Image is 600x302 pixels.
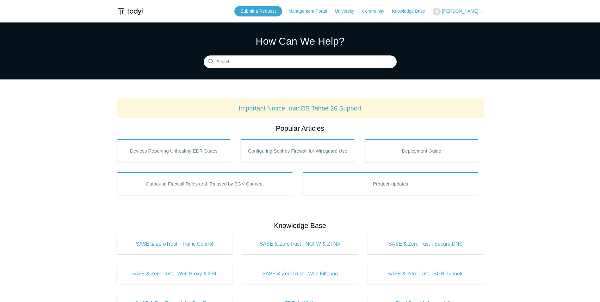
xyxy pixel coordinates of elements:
span: SASE & ZeroTrust - SGN Tunnels [377,270,474,278]
a: Community [362,8,391,15]
span: SASE & ZeroTrust - Secure DNS [377,240,474,248]
h2: Knowledge Base [117,220,484,231]
a: Important Notice: macOS Tahoe 26 Support [239,105,362,112]
a: Submit a Request [234,6,282,16]
a: Configuring Sophos Firewall for Wireguard Use [240,139,355,162]
span: [PERSON_NAME] [442,9,478,14]
span: SASE & ZeroTrust - NGFW & ZTNA [251,240,349,248]
img: Todyl Support Center Help Center home page [117,6,144,17]
span: SASE & ZeroTrust - Traffic Control [126,240,223,248]
a: SASE & ZeroTrust - Traffic Control [117,234,233,254]
input: Search [204,56,397,68]
a: SASE & ZeroTrust - NGFW & ZTNA [242,234,358,254]
span: SASE & ZeroTrust - Web Proxy & SSL [126,270,223,278]
a: SASE & ZeroTrust - Web Filtering [242,264,358,284]
a: Deployment Guide [364,139,479,162]
a: Product Updates [302,172,479,195]
a: University [335,8,360,15]
h1: How Can We Help? [204,34,397,49]
span: SASE & ZeroTrust - Web Filtering [251,270,349,278]
a: Management Portal [288,8,333,15]
a: Devices Reporting Unhealthy EDR States [117,139,231,162]
button: [PERSON_NAME] [433,8,483,16]
a: SASE & ZeroTrust - SGN Tunnels [368,264,484,284]
a: Outbound Firewall Rules and IPs used by SGN Connect [117,172,293,195]
h2: Popular Articles [117,123,484,134]
a: SASE & ZeroTrust - Secure DNS [368,234,484,254]
a: SASE & ZeroTrust - Web Proxy & SSL [117,264,233,284]
a: Knowledge Base [392,8,431,15]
